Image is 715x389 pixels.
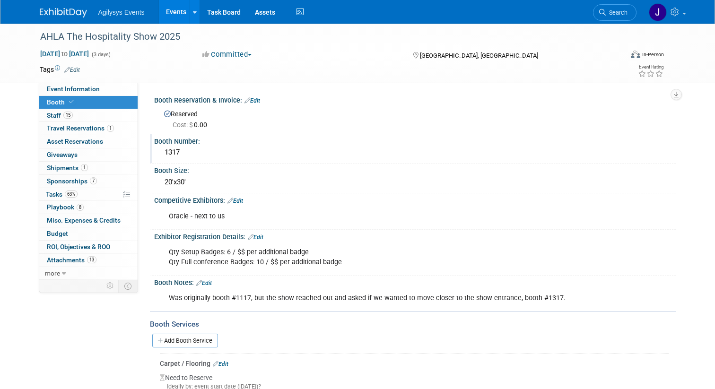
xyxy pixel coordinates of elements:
[47,256,96,264] span: Attachments
[64,67,80,73] a: Edit
[39,122,138,135] a: Travel Reservations1
[65,190,78,198] span: 63%
[47,124,114,132] span: Travel Reservations
[47,164,88,172] span: Shipments
[47,85,100,93] span: Event Information
[47,112,73,119] span: Staff
[154,134,676,146] div: Booth Number:
[638,65,663,69] div: Event Rating
[154,164,676,175] div: Booth Size:
[45,269,60,277] span: more
[39,241,138,253] a: ROI, Objectives & ROO
[47,243,110,251] span: ROI, Objectives & ROO
[107,125,114,132] span: 1
[154,93,676,105] div: Booth Reservation & Invoice:
[152,334,218,347] a: Add Booth Service
[102,280,119,292] td: Personalize Event Tab Strip
[90,177,97,184] span: 7
[162,243,575,271] div: Qty Setup Badges: 6 / $$ per additional badge Qty Full conference Badges: 10 / $$ per additional ...
[98,9,145,16] span: Agilysys Events
[248,234,263,241] a: Edit
[46,190,78,198] span: Tasks
[213,361,228,367] a: Edit
[162,207,575,226] div: Oracle - next to us
[420,52,538,59] span: [GEOGRAPHIC_DATA], [GEOGRAPHIC_DATA]
[47,98,76,106] span: Booth
[161,145,669,160] div: 1317
[649,3,667,21] img: Justin Oram
[642,51,664,58] div: In-Person
[39,214,138,227] a: Misc. Expenses & Credits
[39,254,138,267] a: Attachments13
[606,9,628,16] span: Search
[39,96,138,109] a: Booth
[39,162,138,174] a: Shipments1
[244,97,260,104] a: Edit
[63,112,73,119] span: 15
[69,99,74,104] i: Booth reservation complete
[60,50,69,58] span: to
[118,280,138,292] td: Toggle Event Tabs
[47,203,84,211] span: Playbook
[161,175,669,190] div: 20'x30'
[37,28,611,45] div: AHLA The Hospitality Show 2025
[87,256,96,263] span: 13
[154,276,676,288] div: Booth Notes:
[39,83,138,95] a: Event Information
[39,135,138,148] a: Asset Reservations
[39,227,138,240] a: Budget
[196,280,212,286] a: Edit
[572,49,664,63] div: Event Format
[160,359,669,368] div: Carpet / Flooring
[77,204,84,211] span: 8
[39,201,138,214] a: Playbook8
[81,164,88,171] span: 1
[47,177,97,185] span: Sponsorships
[154,193,676,206] div: Competitive Exhibitors:
[39,109,138,122] a: Staff15
[40,50,89,58] span: [DATE] [DATE]
[47,151,78,158] span: Giveaways
[39,148,138,161] a: Giveaways
[39,175,138,188] a: Sponsorships7
[161,107,669,130] div: Reserved
[173,121,211,129] span: 0.00
[39,267,138,280] a: more
[227,198,243,204] a: Edit
[40,8,87,17] img: ExhibitDay
[154,230,676,242] div: Exhibitor Registration Details:
[631,51,640,58] img: Format-Inperson.png
[47,230,68,237] span: Budget
[47,138,103,145] span: Asset Reservations
[47,216,121,224] span: Misc. Expenses & Credits
[39,188,138,201] a: Tasks63%
[91,52,111,58] span: (3 days)
[173,121,194,129] span: Cost: $
[150,319,676,329] div: Booth Services
[199,50,255,60] button: Committed
[593,4,637,21] a: Search
[162,289,575,308] div: Was originally booth #1117, but the show reached out and asked if we wanted to move closer to the...
[40,65,80,74] td: Tags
